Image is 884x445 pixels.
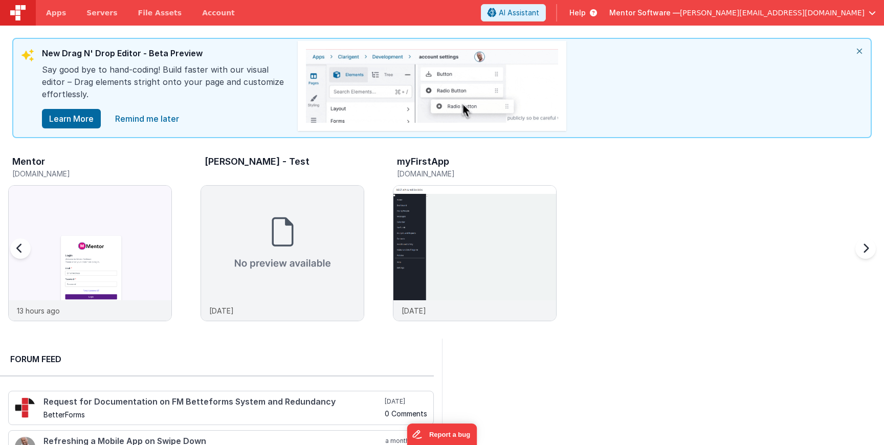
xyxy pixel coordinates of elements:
[109,108,185,129] a: close
[848,39,871,63] i: close
[43,411,383,418] h5: BetterForms
[86,8,117,18] span: Servers
[481,4,546,21] button: AI Assistant
[680,8,865,18] span: [PERSON_NAME][EMAIL_ADDRESS][DOMAIN_NAME]
[8,391,434,425] a: Request for Documentation on FM Betteforms System and Redundancy BetterForms [DATE] 0 Comments
[138,8,182,18] span: File Assets
[385,437,427,445] h5: a month ago
[42,109,101,128] button: Learn More
[569,8,586,18] span: Help
[205,157,310,167] h3: [PERSON_NAME] - Test
[46,8,66,18] span: Apps
[12,157,45,167] h3: Mentor
[43,397,383,407] h4: Request for Documentation on FM Betteforms System and Redundancy
[609,8,680,18] span: Mentor Software —
[15,397,35,418] img: 295_2.png
[397,170,557,177] h5: [DOMAIN_NAME]
[499,8,539,18] span: AI Assistant
[12,170,172,177] h5: [DOMAIN_NAME]
[407,424,477,445] iframe: Marker.io feedback button
[42,63,288,108] div: Say good bye to hand-coding! Build faster with our visual editor – Drag elements stright onto you...
[385,397,427,406] h5: [DATE]
[385,410,427,417] h5: 0 Comments
[209,305,234,316] p: [DATE]
[609,8,876,18] button: Mentor Software — [PERSON_NAME][EMAIL_ADDRESS][DOMAIN_NAME]
[42,47,288,63] div: New Drag N' Drop Editor - Beta Preview
[10,353,424,365] h2: Forum Feed
[402,305,426,316] p: [DATE]
[397,157,449,167] h3: myFirstApp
